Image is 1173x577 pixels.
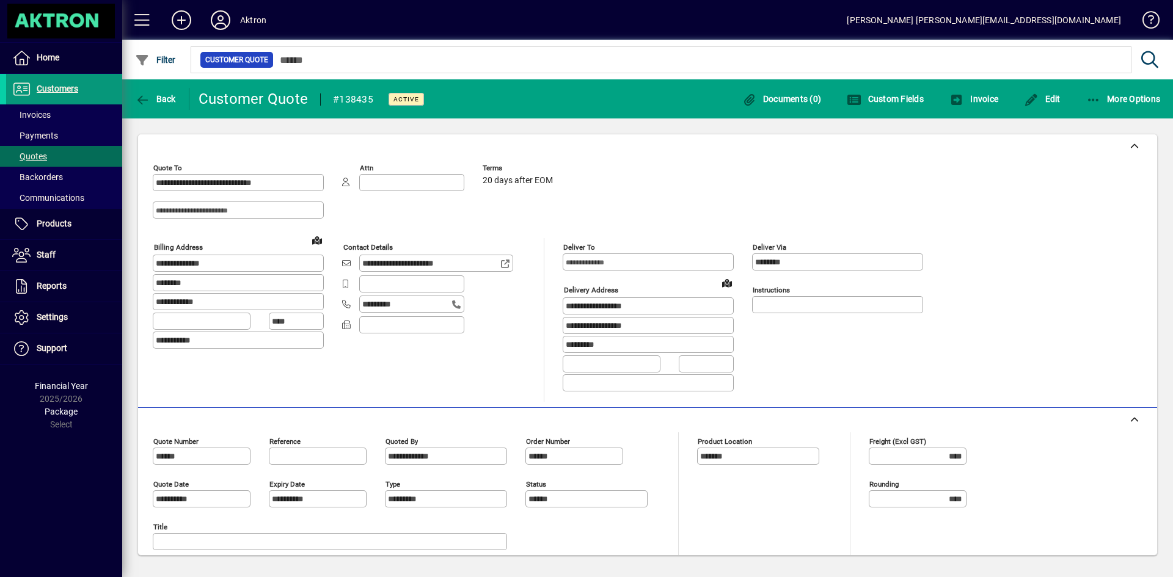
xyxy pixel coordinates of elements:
[6,146,122,167] a: Quotes
[698,437,752,445] mat-label: Product location
[37,343,67,353] span: Support
[269,437,301,445] mat-label: Reference
[6,43,122,73] a: Home
[201,9,240,31] button: Profile
[949,94,998,104] span: Invoice
[153,479,189,488] mat-label: Quote date
[135,94,176,104] span: Back
[844,88,927,110] button: Custom Fields
[37,219,71,228] span: Products
[162,9,201,31] button: Add
[6,333,122,364] a: Support
[132,88,179,110] button: Back
[135,55,176,65] span: Filter
[37,312,68,322] span: Settings
[393,95,419,103] span: Active
[307,230,327,250] a: View on map
[37,250,56,259] span: Staff
[6,240,122,270] a: Staff
[12,131,58,140] span: Payments
[6,104,122,125] a: Invoices
[1083,88,1164,110] button: More Options
[946,88,1001,110] button: Invoice
[132,49,179,71] button: Filter
[1024,94,1061,104] span: Edit
[122,88,189,110] app-page-header-button: Back
[753,286,790,294] mat-label: Instructions
[753,243,786,252] mat-label: Deliver via
[6,302,122,333] a: Settings
[333,90,373,109] div: #138435
[6,271,122,302] a: Reports
[6,125,122,146] a: Payments
[847,10,1121,30] div: [PERSON_NAME] [PERSON_NAME][EMAIL_ADDRESS][DOMAIN_NAME]
[37,84,78,93] span: Customers
[1086,94,1161,104] span: More Options
[37,281,67,291] span: Reports
[199,89,309,109] div: Customer Quote
[12,193,84,203] span: Communications
[6,187,122,208] a: Communications
[269,479,305,488] mat-label: Expiry date
[483,164,556,172] span: Terms
[153,164,182,172] mat-label: Quote To
[205,54,268,66] span: Customer Quote
[847,94,924,104] span: Custom Fields
[742,94,821,104] span: Documents (0)
[153,437,199,445] mat-label: Quote number
[6,209,122,239] a: Products
[153,522,167,531] mat-label: Title
[12,151,47,161] span: Quotes
[386,479,400,488] mat-label: Type
[12,110,51,120] span: Invoices
[869,437,926,445] mat-label: Freight (excl GST)
[35,381,88,391] span: Financial Year
[6,167,122,187] a: Backorders
[386,437,418,445] mat-label: Quoted by
[45,407,78,416] span: Package
[717,273,737,292] a: View on map
[483,176,553,186] span: 20 days after EOM
[526,437,570,445] mat-label: Order number
[1021,88,1064,110] button: Edit
[526,479,546,488] mat-label: Status
[12,172,63,182] span: Backorders
[1133,2,1158,42] a: Knowledge Base
[37,53,59,62] span: Home
[869,479,899,488] mat-label: Rounding
[240,10,266,30] div: Aktron
[739,88,824,110] button: Documents (0)
[360,164,373,172] mat-label: Attn
[563,243,595,252] mat-label: Deliver To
